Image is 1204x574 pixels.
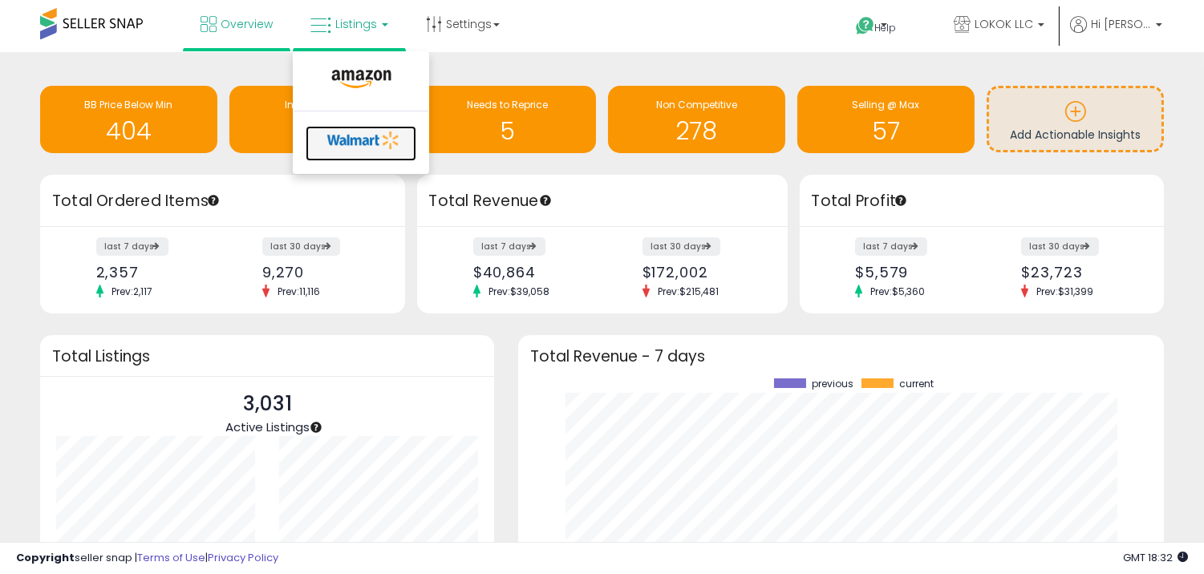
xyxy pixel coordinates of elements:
[225,389,310,419] p: 3,031
[237,118,399,144] h1: 116
[429,190,776,212] h3: Total Revenue
[427,118,588,144] h1: 5
[812,190,1153,212] h3: Total Profit
[206,193,221,208] div: Tooltip anchor
[467,98,548,111] span: Needs to Reprice
[480,285,557,298] span: Prev: $39,058
[812,378,853,390] span: previous
[1091,16,1151,32] span: Hi [PERSON_NAME]
[853,98,920,111] span: Selling @ Max
[137,550,205,565] a: Terms of Use
[656,98,737,111] span: Non Competitive
[899,378,934,390] span: current
[40,86,217,153] a: BB Price Below Min 404
[1021,237,1099,256] label: last 30 days
[229,86,407,153] a: Inventory Age 116
[16,551,278,566] div: seller snap | |
[643,264,760,281] div: $172,002
[538,193,553,208] div: Tooltip anchor
[52,190,393,212] h3: Total Ordered Items
[285,98,351,111] span: Inventory Age
[855,237,927,256] label: last 7 days
[262,264,377,281] div: 9,270
[85,98,173,111] span: BB Price Below Min
[843,4,928,52] a: Help
[96,264,211,281] div: 2,357
[643,237,720,256] label: last 30 days
[103,285,160,298] span: Prev: 2,117
[221,16,273,32] span: Overview
[616,118,777,144] h1: 278
[894,193,908,208] div: Tooltip anchor
[1010,127,1141,143] span: Add Actionable Insights
[473,264,590,281] div: $40,864
[1021,264,1136,281] div: $23,723
[270,285,328,298] span: Prev: 11,116
[16,550,75,565] strong: Copyright
[650,285,727,298] span: Prev: $215,481
[975,16,1033,32] span: LOKOK LLC
[989,88,1161,150] a: Add Actionable Insights
[1028,285,1101,298] span: Prev: $31,399
[473,237,545,256] label: last 7 days
[1123,550,1188,565] span: 2025-08-14 18:32 GMT
[335,16,377,32] span: Listings
[875,21,897,34] span: Help
[48,118,209,144] h1: 404
[805,118,967,144] h1: 57
[530,350,1152,362] h3: Total Revenue - 7 days
[96,237,168,256] label: last 7 days
[608,86,785,153] a: Non Competitive 278
[225,418,310,435] span: Active Listings
[855,264,970,281] div: $5,579
[1070,16,1162,52] a: Hi [PERSON_NAME]
[52,350,482,362] h3: Total Listings
[419,86,596,153] a: Needs to Reprice 5
[855,16,875,36] i: Get Help
[309,420,323,435] div: Tooltip anchor
[208,550,278,565] a: Privacy Policy
[797,86,975,153] a: Selling @ Max 57
[862,285,933,298] span: Prev: $5,360
[262,237,340,256] label: last 30 days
